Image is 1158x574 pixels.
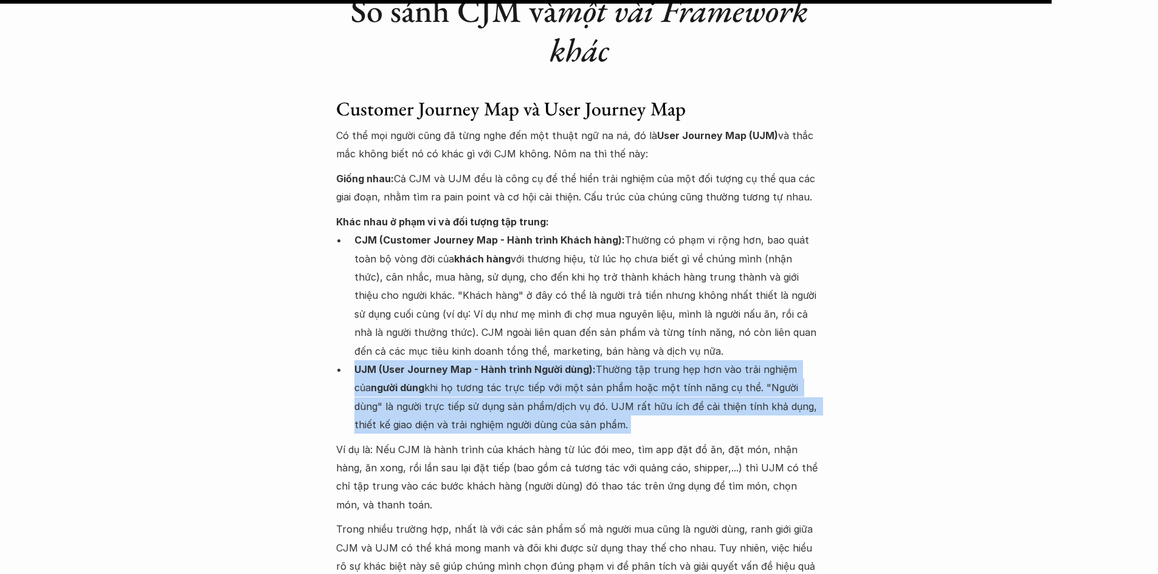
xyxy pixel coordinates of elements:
[336,216,549,228] strong: Khác nhau ở phạm vi và đối tượng tập trung:
[336,126,822,163] p: Có thể mọi người cũng đã từng nghe đến một thuật ngữ na ná, đó là và thắc mắc không biết nó có kh...
[657,129,778,142] strong: User Journey Map (UJM)
[336,169,822,207] p: Cả CJM và UJM đều là công cụ để thể hiển trải nghiệm của một đối tượng cụ thể qua các giai đoạn, ...
[354,234,625,246] strong: CJM (Customer Journey Map - Hành trình Khách hàng):
[336,97,822,120] h3: Customer Journey Map và User Journey Map
[354,363,596,375] strong: UJM (User Journey Map - Hành trình Người dùng):
[354,360,822,434] p: Thường tập trung hẹp hơn vào trải nghiệm của khi họ tương tác trực tiếp với một sản phẩm hoặc một...
[354,231,822,360] p: Thường có phạm vi rộng hơn, bao quát toàn bộ vòng đời của với thương hiệu, từ lúc họ chưa biết gì...
[454,253,511,265] strong: khách hàng
[336,173,394,185] strong: Giống nhau:
[336,440,822,514] p: Ví dụ là: Nếu CJM là hành trình của khách hàng từ lúc đói meo, tìm app đặt đồ ăn, đặt món, nhận h...
[371,381,424,394] strong: người dùng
